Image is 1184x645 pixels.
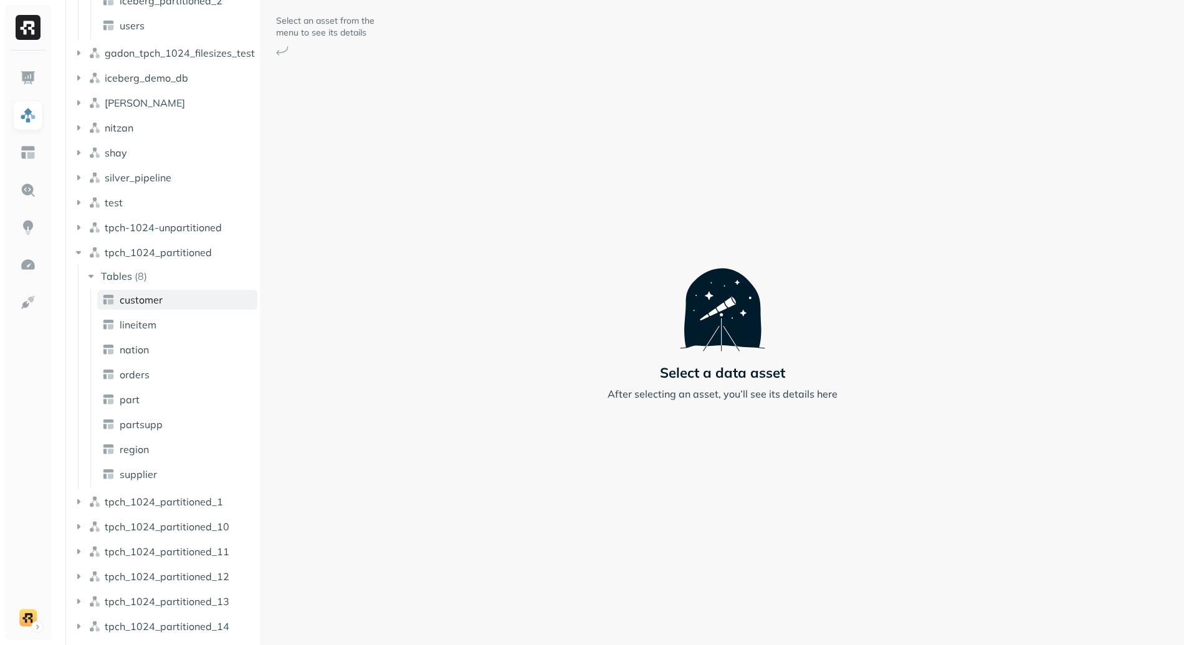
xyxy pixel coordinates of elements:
span: supplier [120,468,157,480]
button: iceberg_demo_db [72,68,256,88]
button: test [72,193,256,213]
img: namespace [88,122,101,134]
button: tpch_1024_partitioned_12 [72,566,256,586]
button: tpch_1024_partitioned_14 [72,616,256,636]
span: customer [120,294,163,306]
span: nitzan [105,122,133,134]
span: tpch_1024_partitioned_14 [105,620,229,633]
img: table [102,294,115,306]
img: namespace [88,545,101,558]
img: Query Explorer [20,182,36,198]
img: table [102,368,115,381]
a: lineitem [97,315,257,335]
span: shay [105,146,127,159]
img: Assets [20,107,36,123]
span: iceberg_demo_db [105,72,188,84]
span: part [120,393,140,406]
button: tpch_1024_partitioned_11 [72,542,256,561]
img: Optimization [20,257,36,273]
span: tpch_1024_partitioned_1 [105,495,223,508]
button: [PERSON_NAME] [72,93,256,113]
img: table [102,443,115,456]
span: [PERSON_NAME] [105,97,185,109]
button: shay [72,143,256,163]
span: gadon_tpch_1024_filesizes_test [105,47,255,59]
button: tpch-1024-unpartitioned [72,217,256,237]
img: namespace [88,47,101,59]
span: test [105,196,123,209]
img: namespace [88,97,101,109]
p: Select an asset from the menu to see its details [276,15,376,39]
img: namespace [88,520,101,533]
img: namespace [88,146,101,159]
img: namespace [88,570,101,583]
img: namespace [88,171,101,184]
button: tpch_1024_partitioned_1 [72,492,256,512]
button: tpch_1024_partitioned [72,242,256,262]
img: namespace [88,620,101,633]
span: users [120,19,145,32]
a: users [97,16,257,36]
a: region [97,439,257,459]
span: tpch_1024_partitioned_11 [105,545,229,558]
span: tpch_1024_partitioned [105,246,212,259]
span: region [120,443,149,456]
span: Tables [101,270,132,282]
a: customer [97,290,257,310]
img: namespace [88,72,101,84]
img: table [102,468,115,480]
span: silver_pipeline [105,171,171,184]
p: Select a data asset [660,364,785,381]
button: tpch_1024_partitioned_10 [72,517,256,537]
img: Integrations [20,294,36,310]
img: Asset Explorer [20,145,36,161]
img: Insights [20,219,36,236]
button: silver_pipeline [72,168,256,188]
a: supplier [97,464,257,484]
img: Dashboard [20,70,36,86]
span: tpch_1024_partitioned_13 [105,595,229,608]
button: tpch_1024_partitioned_13 [72,591,256,611]
img: table [102,393,115,406]
p: After selecting an asset, you’ll see its details here [608,386,838,401]
a: nation [97,340,257,360]
span: tpch-1024-unpartitioned [105,221,222,234]
a: part [97,389,257,409]
img: namespace [88,221,101,234]
img: demo [19,609,37,626]
img: Telescope [680,244,765,351]
a: orders [97,365,257,385]
img: Arrow [276,46,289,55]
img: table [102,418,115,431]
span: tpch_1024_partitioned_10 [105,520,229,533]
img: table [102,318,115,331]
button: gadon_tpch_1024_filesizes_test [72,43,256,63]
img: table [102,343,115,356]
button: nitzan [72,118,256,138]
span: tpch_1024_partitioned_12 [105,570,229,583]
span: partsupp [120,418,163,431]
p: ( 8 ) [135,270,147,282]
img: namespace [88,196,101,209]
span: orders [120,368,150,381]
span: nation [120,343,149,356]
img: namespace [88,246,101,259]
button: Tables(8) [85,266,257,286]
img: Ryft [16,15,41,40]
span: lineitem [120,318,156,331]
img: table [102,19,115,32]
a: partsupp [97,414,257,434]
img: namespace [88,595,101,608]
img: namespace [88,495,101,508]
